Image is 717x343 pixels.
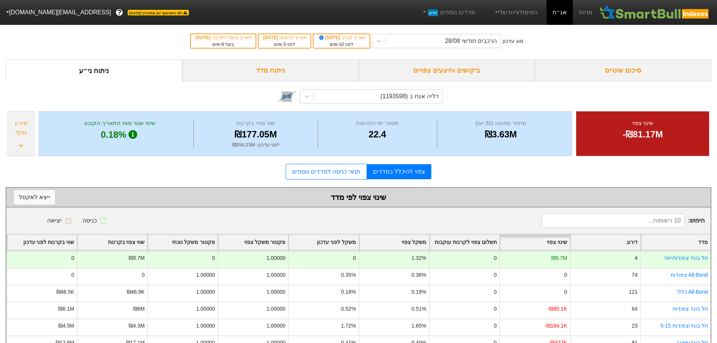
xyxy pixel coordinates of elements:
[411,288,426,296] div: 0.19%
[411,254,426,262] div: 1.32%
[196,271,215,279] div: 1.00000
[341,271,356,279] div: 0.35%
[632,305,637,313] div: 64
[542,213,685,228] input: 10 רשומות...
[196,322,215,330] div: 1.00000
[629,288,638,296] div: 121
[71,254,74,262] div: 0
[7,235,77,250] div: Toggle SortBy
[277,87,297,106] img: tase link
[82,216,97,225] div: כניסה
[632,271,637,279] div: 74
[598,5,711,20] img: SmartBull
[195,35,212,40] span: [DATE]
[283,42,286,47] span: 3
[262,34,307,41] div: תאריך פרסום :
[571,235,640,250] div: Toggle SortBy
[266,305,285,313] div: 1.00000
[673,306,708,312] a: תל בונד צמודות
[359,235,429,250] div: Toggle SortBy
[262,41,307,48] div: לפני ימים
[542,213,705,228] span: חיפוש :
[661,323,708,329] a: תל בונד-צמודות 5-15
[545,322,567,330] div: -₪184.1K
[196,305,215,313] div: 1.00000
[677,289,708,295] a: All-Bond כללי
[14,192,703,203] div: שינוי צפוי לפי מדד
[266,288,285,296] div: 1.00000
[196,141,315,149] div: לפני עדכון : ₪258.23M
[490,5,541,20] a: הסימולציות שלי
[289,235,358,250] div: Toggle SortBy
[586,128,700,141] div: -₪81.17M
[494,305,497,313] div: 0
[494,322,497,330] div: 0
[266,254,285,262] div: 1.00000
[218,235,288,250] div: Toggle SortBy
[266,322,285,330] div: 1.00000
[341,305,356,313] div: 0.52%
[641,235,711,250] div: Toggle SortBy
[494,254,497,262] div: 0
[14,190,55,204] button: ייצא לאקסל
[635,254,638,262] div: 4
[195,34,252,41] div: תאריך כניסה לתוקף :
[182,59,359,82] div: ניתוח מדד
[500,235,570,250] div: Toggle SortBy
[671,272,708,278] a: All-Bond צמודות
[128,10,189,15] span: לפי נתוני סוף יום מתאריך [DATE]
[367,164,431,179] a: צפוי להיכלל במדדים
[535,59,711,82] div: סיכום שינויים
[286,164,367,180] a: תנאי כניסה למדדים נוספים
[196,128,315,141] div: ₪177.05M
[341,288,356,296] div: 0.18%
[341,322,356,330] div: 1.72%
[318,35,341,40] span: [DATE]
[47,216,62,225] div: יציאה
[56,288,74,296] div: ₪46.5K
[317,41,366,48] div: לפני ימים
[353,254,356,262] div: 0
[10,119,32,137] div: מידע נוסף
[564,271,567,279] div: 0
[430,235,499,250] div: Toggle SortBy
[551,254,567,262] div: ₪9.7M
[133,305,145,313] div: ₪6M
[263,35,279,40] span: [DATE]
[58,322,74,330] div: ₪4.5M
[428,9,438,16] span: חדש
[445,37,497,46] div: הרכבים חודשי 28/08
[196,288,215,296] div: 1.00000
[142,271,145,279] div: 0
[564,288,567,296] div: 0
[494,288,497,296] div: 0
[71,271,74,279] div: 0
[195,41,252,48] div: בעוד ימים
[48,128,192,142] div: 0.18%
[586,119,700,128] div: שינוי צפוי
[212,254,215,262] div: 0
[381,92,439,101] div: דליה אגח ב (1193598)
[6,59,182,82] div: ניתוח ני״ע
[548,305,567,313] div: -₪80.1K
[494,271,497,279] div: 0
[148,235,218,250] div: Toggle SortBy
[502,37,523,45] div: סוג עדכון
[359,59,535,82] div: ביקושים והיצעים צפויים
[320,119,435,128] div: מספר ימי התכסות
[117,8,122,18] span: ?
[78,235,147,250] div: Toggle SortBy
[664,255,708,261] a: תל בונד צמודות-יתר
[419,5,478,20] a: מדדים נוספיםחדש
[196,119,315,128] div: שווי צפוי בקרנות
[411,271,426,279] div: 0.36%
[317,34,366,41] div: תאריך קובע :
[411,322,426,330] div: 1.65%
[127,288,145,296] div: ₪46.9K
[129,322,145,330] div: ₪4.3M
[221,42,224,47] span: 8
[439,119,563,128] div: מחזור ממוצע (30 יום)
[411,305,426,313] div: 0.51%
[439,128,563,141] div: ₪3.63M
[48,119,192,128] div: שינוי שער מאז התאריך הקובע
